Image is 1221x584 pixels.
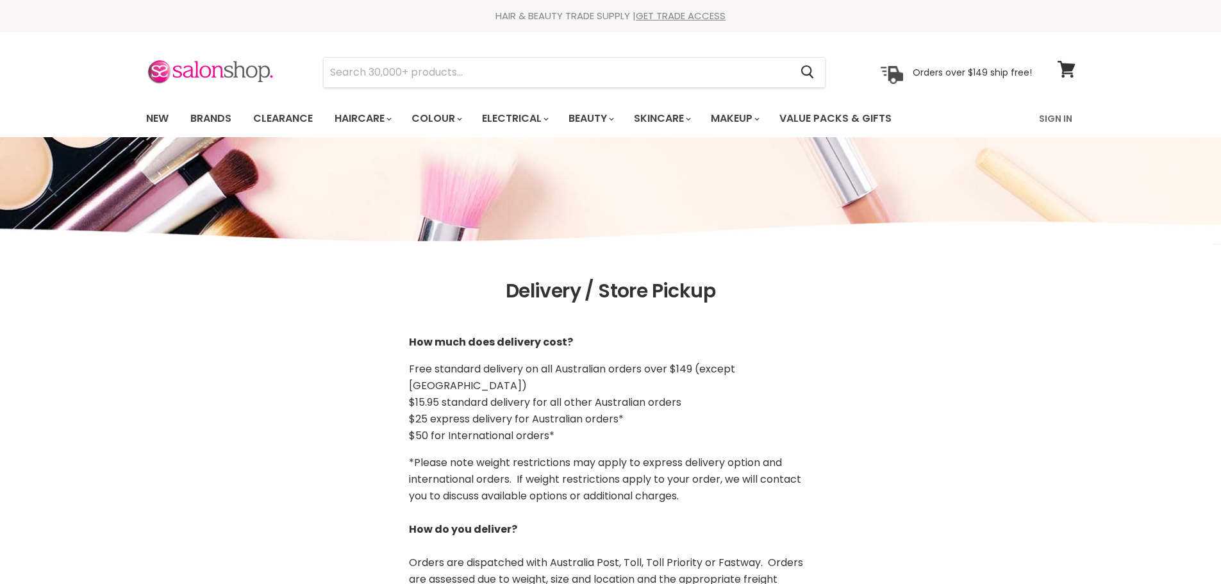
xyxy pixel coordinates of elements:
input: Search [324,58,791,87]
span: *Please note weight restrictions may apply to express delivery option and international orders. I... [409,455,801,503]
a: Haircare [325,105,399,132]
span: $25 express delivery for Australian orders* [409,412,624,426]
a: Clearance [244,105,322,132]
button: Search [791,58,825,87]
p: Orders over $149 ship free! [913,66,1032,78]
span: $15.95 standard delivery for all other Australian orders [409,395,681,410]
a: New [137,105,178,132]
b: How do you deliver? [409,522,517,537]
a: Value Packs & Gifts [770,105,901,132]
a: Brands [181,105,241,132]
form: Product [323,57,826,88]
a: Sign In [1031,105,1080,132]
span: Free standard delivery on all Australian orders over $149 (except [GEOGRAPHIC_DATA]) [409,362,735,393]
ul: Main menu [137,100,967,137]
a: Beauty [559,105,622,132]
a: GET TRADE ACCESS [636,9,726,22]
span: $50 for International orders* [409,428,554,443]
a: Colour [402,105,470,132]
div: HAIR & BEAUTY TRADE SUPPLY | [130,10,1092,22]
strong: How much does delivery cost? [409,335,573,349]
a: Electrical [472,105,556,132]
a: Makeup [701,105,767,132]
nav: Main [130,100,1092,137]
h1: Delivery / Store Pickup [146,280,1076,303]
a: Skincare [624,105,699,132]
